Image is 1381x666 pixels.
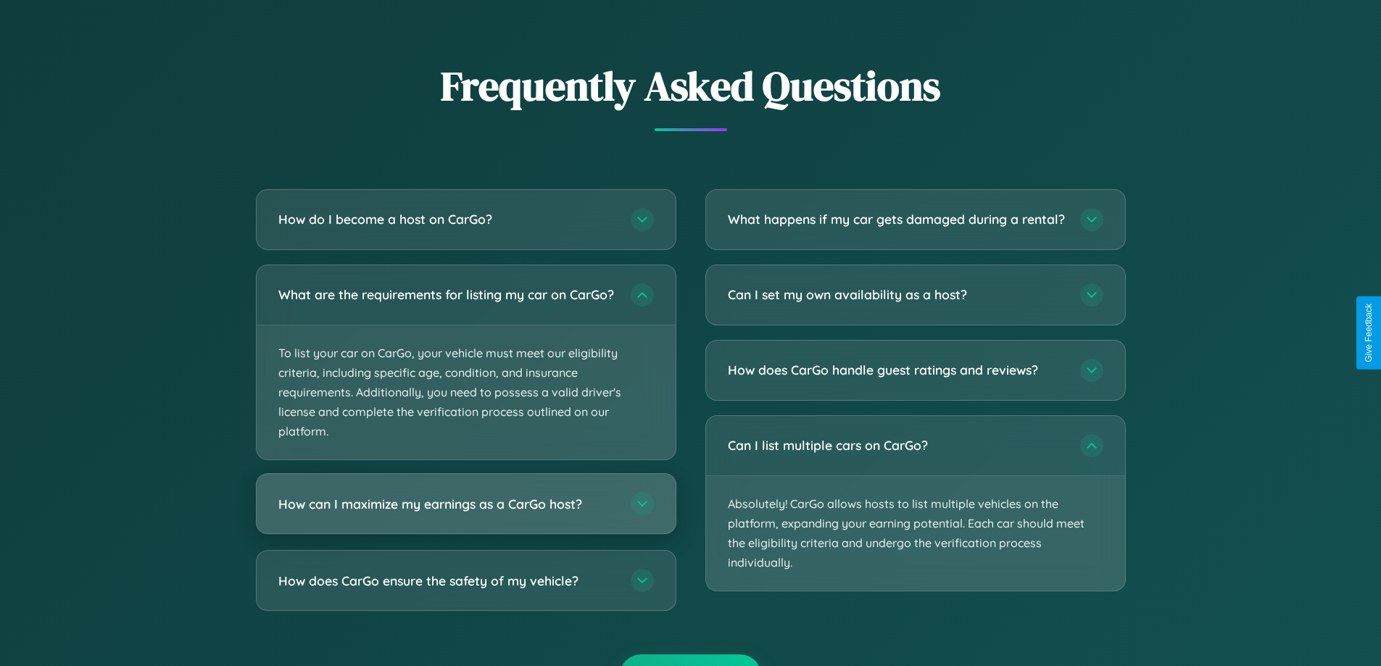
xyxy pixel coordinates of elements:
p: Absolutely! CarGo allows hosts to list multiple vehicles on the platform, expanding your earning ... [706,476,1125,591]
p: To list your car on CarGo, your vehicle must meet our eligibility criteria, including specific ag... [257,325,676,460]
h3: How does CarGo ensure the safety of my vehicle? [278,572,616,590]
h3: How do I become a host on CarGo? [278,210,616,228]
h3: How can I maximize my earnings as a CarGo host? [278,495,616,513]
div: Give Feedback [1364,304,1374,362]
h3: Can I set my own availability as a host? [728,286,1066,304]
h2: Frequently Asked Questions [256,58,1126,114]
h3: What happens if my car gets damaged during a rental? [728,210,1066,228]
h3: How does CarGo handle guest ratings and reviews? [728,361,1066,379]
h3: Can I list multiple cars on CarGo? [728,436,1066,454]
h3: What are the requirements for listing my car on CarGo? [278,286,616,304]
